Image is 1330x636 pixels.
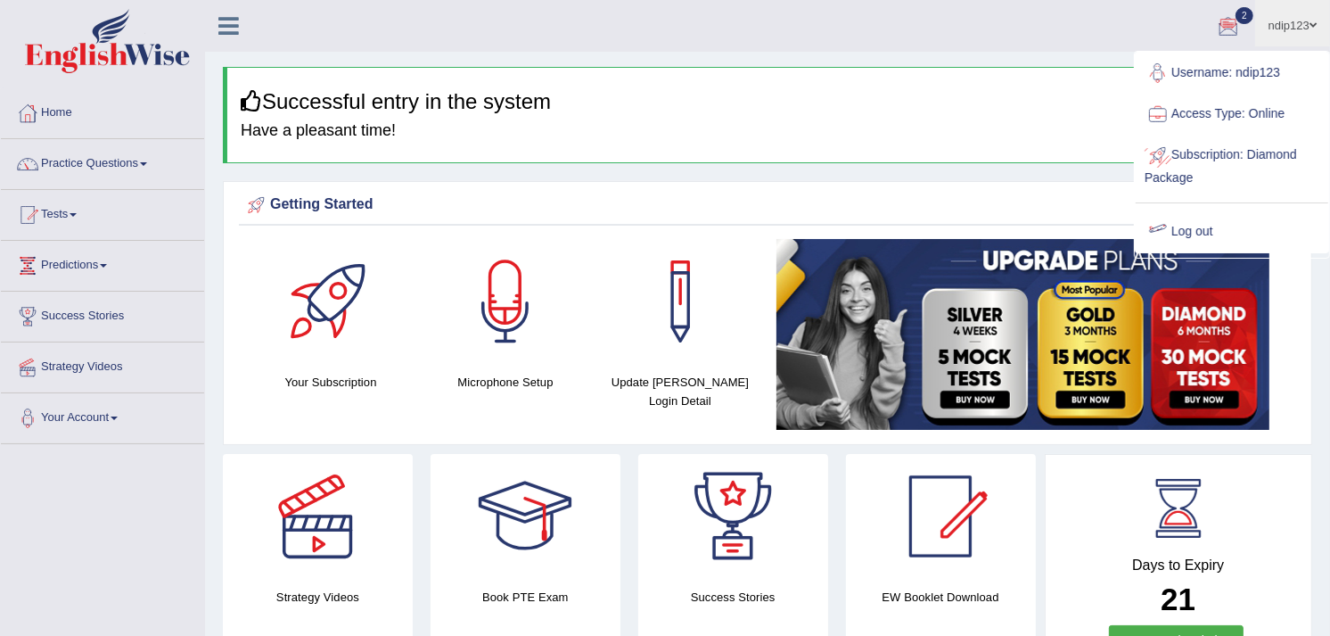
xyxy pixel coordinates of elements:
[241,122,1298,140] h4: Have a pleasant time!
[427,373,584,392] h4: Microphone Setup
[223,588,413,607] h4: Strategy Videos
[1,88,204,133] a: Home
[638,588,828,607] h4: Success Stories
[431,588,620,607] h4: Book PTE Exam
[1136,211,1328,252] a: Log out
[1136,135,1328,194] a: Subscription: Diamond Package
[1161,582,1195,616] b: 21
[1136,53,1328,94] a: Username: ndip123
[1,343,204,387] a: Strategy Videos
[1,241,204,285] a: Predictions
[1236,7,1253,24] span: 2
[602,373,759,410] h4: Update [PERSON_NAME] Login Detail
[846,588,1036,607] h4: EW Booklet Download
[1136,94,1328,135] a: Access Type: Online
[243,192,1292,219] div: Getting Started
[776,239,1269,430] img: small5.jpg
[1,190,204,235] a: Tests
[1,139,204,184] a: Practice Questions
[241,90,1298,113] h3: Successful entry in the system
[1,292,204,336] a: Success Stories
[1065,558,1293,574] h4: Days to Expiry
[252,373,409,392] h4: Your Subscription
[1,393,204,438] a: Your Account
